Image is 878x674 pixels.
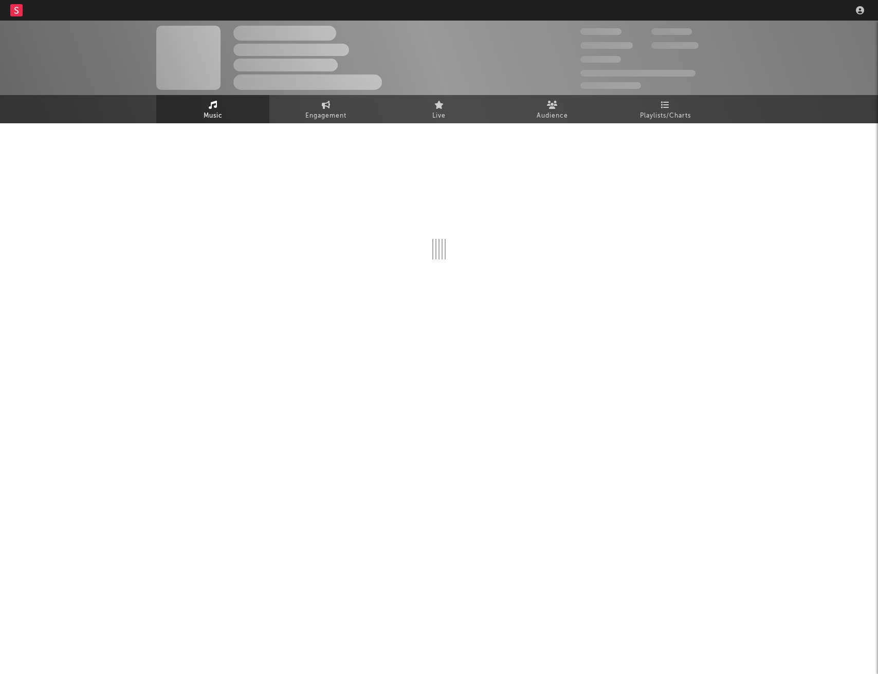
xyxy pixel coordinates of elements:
span: Jump Score: 85.0 [580,82,641,89]
span: 100,000 [580,56,621,63]
span: Engagement [305,110,346,122]
span: Audience [537,110,568,122]
span: Music [204,110,223,122]
a: Music [156,95,269,123]
a: Audience [496,95,609,123]
span: 300,000 [580,28,621,35]
a: Live [382,95,496,123]
span: 1,000,000 [651,42,699,49]
span: Live [432,110,446,122]
span: 50,000,000 Monthly Listeners [580,70,696,77]
span: Playlists/Charts [640,110,691,122]
span: 100,000 [651,28,692,35]
a: Engagement [269,95,382,123]
a: Playlists/Charts [609,95,722,123]
span: 50,000,000 [580,42,633,49]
